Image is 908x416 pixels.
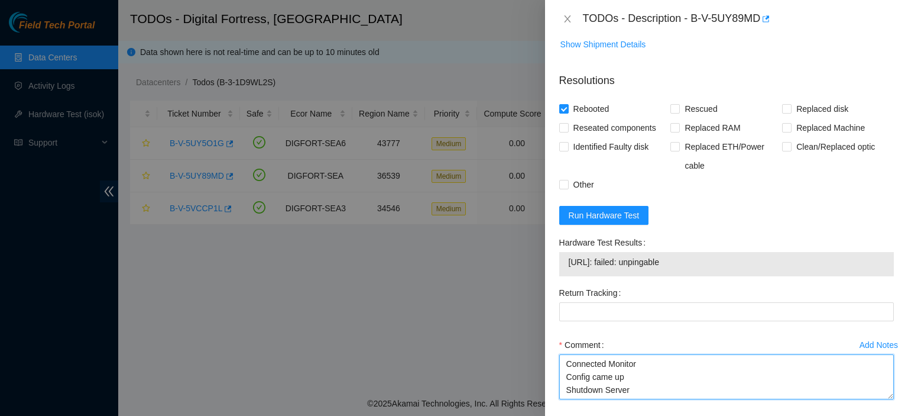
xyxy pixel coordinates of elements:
[563,14,572,24] span: close
[559,233,650,252] label: Hardware Test Results
[559,354,894,399] textarea: Comment
[559,14,576,25] button: Close
[583,9,894,28] div: TODOs - Description - B-V-5UY89MD
[559,283,626,302] label: Return Tracking
[559,206,649,225] button: Run Hardware Test
[569,209,640,222] span: Run Hardware Test
[792,137,880,156] span: Clean/Replaced optic
[569,118,661,137] span: Reseated components
[569,137,654,156] span: Identified Faulty disk
[560,35,647,54] button: Show Shipment Details
[559,63,894,89] p: Resolutions
[560,38,646,51] span: Show Shipment Details
[569,256,884,269] span: [URL]: failed: unpingable
[559,302,894,321] input: Return Tracking
[569,99,614,118] span: Rebooted
[680,99,722,118] span: Rescued
[792,99,853,118] span: Replaced disk
[680,118,745,137] span: Replaced RAM
[680,137,782,175] span: Replaced ETH/Power cable
[860,341,898,349] div: Add Notes
[859,336,899,354] button: Add Notes
[569,175,599,194] span: Other
[792,118,870,137] span: Replaced Machine
[559,336,609,354] label: Comment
